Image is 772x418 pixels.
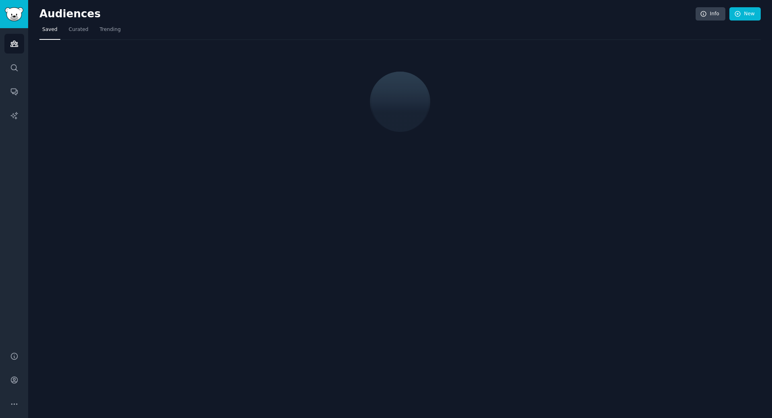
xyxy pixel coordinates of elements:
[66,23,91,40] a: Curated
[729,7,761,21] a: New
[696,7,725,21] a: Info
[39,23,60,40] a: Saved
[39,8,696,21] h2: Audiences
[100,26,121,33] span: Trending
[5,7,23,21] img: GummySearch logo
[42,26,57,33] span: Saved
[97,23,123,40] a: Trending
[69,26,88,33] span: Curated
